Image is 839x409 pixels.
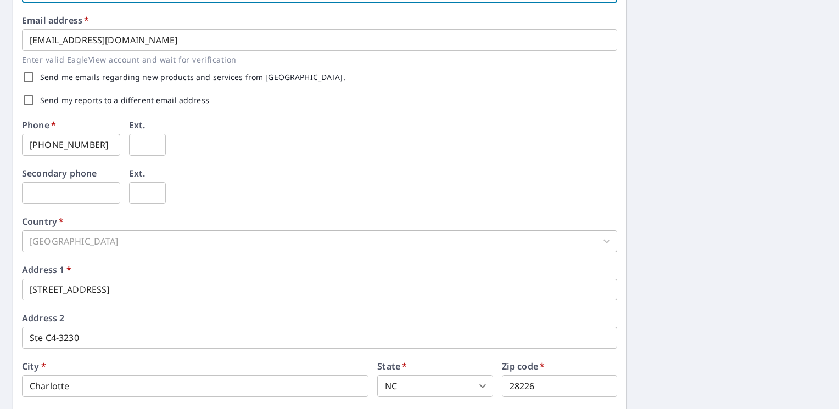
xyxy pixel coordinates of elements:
[502,362,545,371] label: Zip code
[129,169,146,178] label: Ext.
[129,121,146,129] label: Ext.
[377,362,407,371] label: State
[22,265,71,274] label: Address 1
[22,169,97,178] label: Secondary phone
[22,314,64,322] label: Address 2
[377,375,493,397] div: NC
[40,73,345,81] label: Send me emails regarding new products and services from [GEOGRAPHIC_DATA].
[40,96,209,104] label: Send my reports to a different email address
[22,16,89,25] label: Email address
[22,230,617,252] div: [GEOGRAPHIC_DATA]
[22,53,609,66] p: Enter valid EagleView account and wait for verification
[22,362,46,371] label: City
[22,217,64,226] label: Country
[22,121,56,129] label: Phone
